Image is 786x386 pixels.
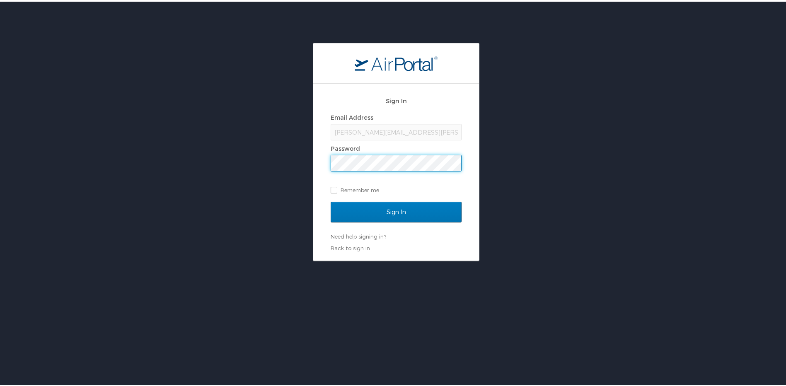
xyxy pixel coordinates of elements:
input: Sign In [331,200,462,221]
img: logo [355,54,438,69]
label: Remember me [331,182,462,195]
label: Email Address [331,112,373,119]
a: Back to sign in [331,243,370,250]
label: Password [331,143,360,150]
a: Need help signing in? [331,232,386,238]
h2: Sign In [331,94,462,104]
